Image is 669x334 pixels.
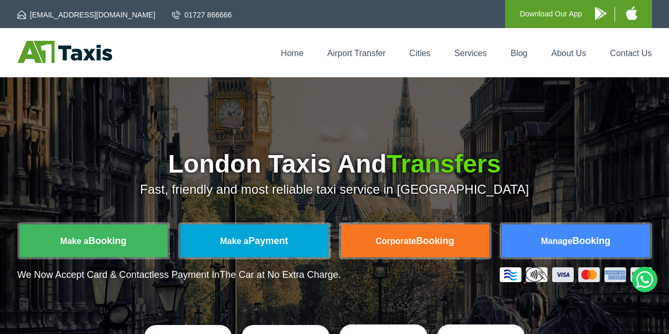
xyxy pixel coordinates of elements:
p: We Now Accept Card & Contactless Payment In [17,269,341,281]
a: CorporateBooking [341,224,489,257]
a: Airport Transfer [327,49,386,58]
span: Transfers [387,150,501,178]
a: Cities [409,49,430,58]
img: A1 Taxis iPhone App [626,6,637,20]
span: Make a [220,237,248,246]
a: Services [454,49,487,58]
a: Blog [510,49,527,58]
span: The Car at No Extra Charge. [219,269,341,280]
a: ManageBooking [502,224,650,257]
span: Make a [60,237,88,246]
img: A1 Taxis Android App [595,7,607,20]
img: A1 Taxis St Albans LTD [17,41,112,63]
span: Manage [541,237,573,246]
p: Download Our App [520,7,582,21]
h1: London Taxis And [17,151,652,177]
a: 01727 866666 [172,10,232,20]
a: [EMAIL_ADDRESS][DOMAIN_NAME] [17,10,155,20]
img: Credit And Debit Cards [500,267,652,282]
span: Corporate [375,237,416,246]
a: Make aBooking [20,224,168,257]
a: Contact Us [610,49,652,58]
a: About Us [552,49,586,58]
a: Make aPayment [180,224,328,257]
a: Home [281,49,304,58]
p: Fast, friendly and most reliable taxi service in [GEOGRAPHIC_DATA] [17,182,652,197]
